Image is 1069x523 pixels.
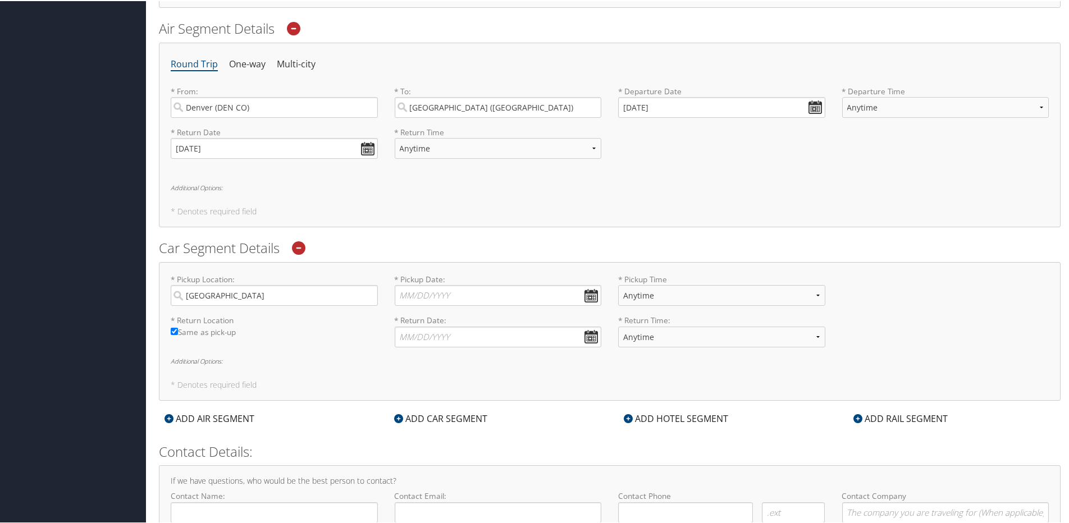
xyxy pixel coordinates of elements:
input: Contact Name: [171,501,378,522]
h6: Additional Options: [171,183,1049,190]
input: Contact Company [842,501,1049,522]
input: City or Airport Code [171,96,378,117]
input: City or Airport Code [395,96,602,117]
label: Contact Phone [618,489,825,501]
div: ADD AIR SEGMENT [159,411,260,424]
input: .ext [762,501,825,522]
h2: Air Segment Details [159,18,1061,37]
label: * Return Date [171,126,378,137]
label: * Pickup Location: [171,273,378,305]
select: * Pickup Time [618,284,825,305]
div: ADD RAIL SEGMENT [848,411,953,424]
h2: Car Segment Details [159,237,1061,256]
label: * Pickup Date: [395,273,602,305]
input: MM/DD/YYYY [618,96,825,117]
label: * Return Location [171,314,378,325]
h6: Additional Options: [171,357,1049,363]
label: * Departure Date [618,85,825,96]
h5: * Denotes required field [171,207,1049,214]
label: * Return Time [395,126,602,137]
div: ADD CAR SEGMENT [389,411,493,424]
label: * Return Time: [618,314,825,355]
input: Same as pick-up [171,327,178,334]
label: * Departure Time [842,85,1049,126]
select: * Departure Time [842,96,1049,117]
label: Contact Name: [171,489,378,521]
li: One-way [229,53,266,74]
label: Contact Email: [395,489,602,521]
h4: If we have questions, who would be the best person to contact? [171,476,1049,484]
label: * To: [395,85,602,117]
label: * Pickup Time [618,273,825,314]
label: * From: [171,85,378,117]
h5: * Denotes required field [171,380,1049,388]
label: * Return Date: [395,314,602,346]
h2: Contact Details: [159,441,1061,460]
input: * Pickup Date: [395,284,602,305]
label: Same as pick-up [171,325,378,343]
input: Contact Email: [395,501,602,522]
div: ADD HOTEL SEGMENT [618,411,734,424]
input: * Return Date: [395,325,602,346]
li: Round Trip [171,53,218,74]
label: Contact Company [842,489,1049,521]
input: MM/DD/YYYY [171,137,378,158]
select: * Return Time: [618,325,825,346]
li: Multi-city [277,53,316,74]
